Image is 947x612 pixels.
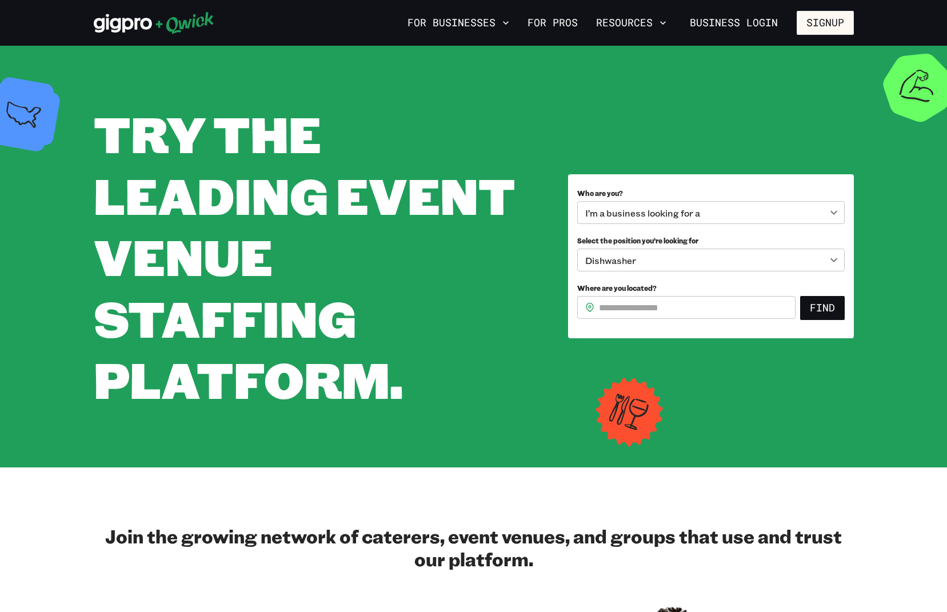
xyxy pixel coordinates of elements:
div: Dishwasher [577,249,845,271]
span: Where are you located? [577,283,657,293]
div: I’m a business looking for a [577,201,845,224]
button: Resources [592,13,671,33]
button: Signup [797,11,854,35]
span: Select the position you’re looking for [577,236,698,245]
span: TRY THE LEADING EVENT VENUE STAFFING PLATFORM. [94,101,515,412]
h2: Join the growing network of caterers, event venues, and groups that use and trust our platform. [94,525,854,570]
span: Who are you? [577,189,623,198]
button: For Businesses [403,13,514,33]
button: Find [800,296,845,320]
a: For Pros [523,13,582,33]
a: Business Login [680,11,788,35]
